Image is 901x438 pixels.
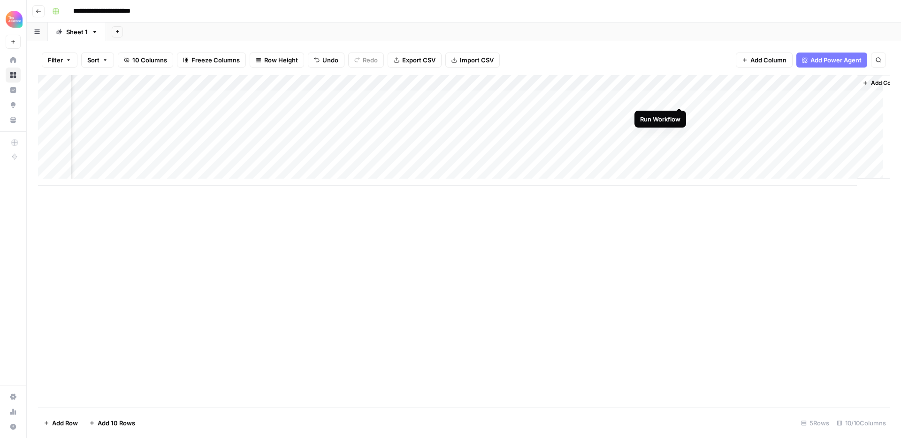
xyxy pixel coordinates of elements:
button: Sort [81,53,114,68]
button: Export CSV [388,53,442,68]
span: Row Height [264,55,298,65]
button: Workspace: Alliance [6,8,21,31]
img: Alliance Logo [6,11,23,28]
a: Home [6,53,21,68]
button: Freeze Columns [177,53,246,68]
button: Add Column [736,53,793,68]
span: Add Column [750,55,786,65]
button: Redo [348,53,384,68]
span: Import CSV [460,55,494,65]
span: 10 Columns [132,55,167,65]
a: Settings [6,389,21,404]
div: Sheet 1 [66,27,88,37]
button: Undo [308,53,344,68]
div: 5 Rows [797,415,833,430]
div: Run Workflow [640,114,680,124]
a: Browse [6,68,21,83]
span: Add Row [52,418,78,428]
a: Your Data [6,113,21,128]
span: Redo [363,55,378,65]
button: Row Height [250,53,304,68]
button: Import CSV [445,53,500,68]
button: Add Row [38,415,84,430]
span: Filter [48,55,63,65]
a: Sheet 1 [48,23,106,41]
button: Filter [42,53,77,68]
a: Insights [6,83,21,98]
span: Export CSV [402,55,435,65]
a: Opportunities [6,98,21,113]
a: Usage [6,404,21,419]
button: Add 10 Rows [84,415,141,430]
span: Undo [322,55,338,65]
span: Add Power Agent [810,55,862,65]
div: 10/10 Columns [833,415,890,430]
button: Help + Support [6,419,21,434]
span: Add 10 Rows [98,418,135,428]
span: Sort [87,55,99,65]
span: Freeze Columns [191,55,240,65]
button: Add Power Agent [796,53,867,68]
button: 10 Columns [118,53,173,68]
